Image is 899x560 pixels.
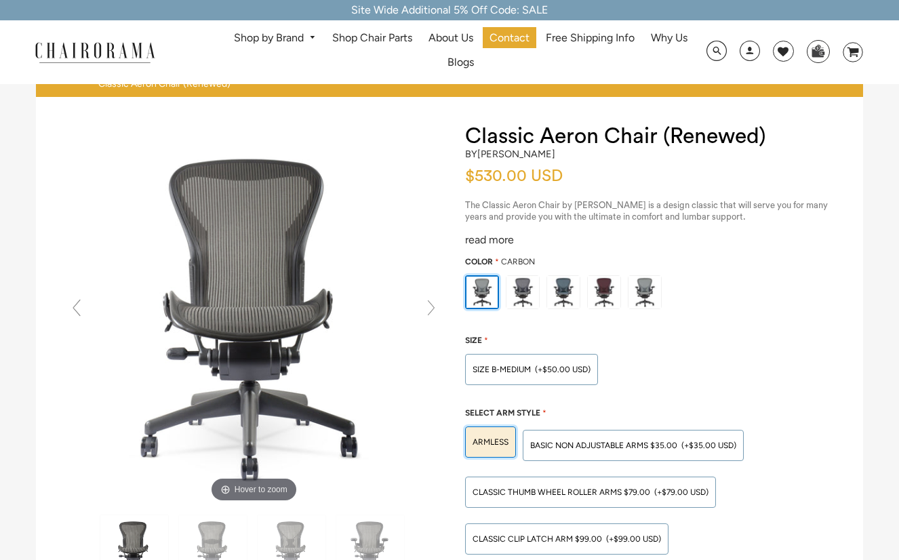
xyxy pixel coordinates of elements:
a: About Us [422,27,480,48]
span: ARMLESS [473,437,508,447]
img: https://apo-admin.mageworx.com/front/img/chairorama.myshopify.com/ae6848c9e4cbaa293e2d516f385ec6e... [628,276,661,308]
span: Free Shipping Info [546,31,635,45]
a: Shop by Brand [227,28,323,49]
span: Carbon [501,257,535,266]
nav: breadcrumbs [98,78,235,90]
span: Why Us [651,31,687,45]
span: The Classic Aeron Chair by [PERSON_NAME] is a design classic that will serve you for many years a... [465,201,828,221]
span: Contact [490,31,530,45]
a: Classic Aeron Chair (Renewed) - chairoramaHover to zoom [63,307,444,320]
span: Classic Clip Latch Arm $99.00 [473,534,602,544]
span: BASIC NON ADJUSTABLE ARMS $35.00 [530,441,677,450]
span: Classic Aeron Chair (Renewed) [98,78,231,90]
img: https://apo-admin.mageworx.com/front/img/chairorama.myshopify.com/f0a8248bab2644c909809aada6fe08d... [588,276,620,308]
span: Select Arm Style [465,408,540,418]
img: chairorama [27,40,163,64]
img: WhatsApp_Image_2024-07-12_at_16.23.01.webp [807,41,828,61]
span: (+$99.00 USD) [606,535,661,543]
img: Classic Aeron Chair (Renewed) - chairorama [63,124,444,505]
span: About Us [428,31,473,45]
span: SIZE B-MEDIUM [473,365,531,374]
img: https://apo-admin.mageworx.com/front/img/chairorama.myshopify.com/f520d7dfa44d3d2e85a5fe9a0a95ca9... [506,276,539,308]
span: Size [465,336,482,345]
span: Shop Chair Parts [332,31,412,45]
nav: DesktopNavigation [220,27,702,77]
span: (+$35.00 USD) [681,441,736,449]
span: (+$79.00 USD) [654,488,708,496]
a: Free Shipping Info [539,27,641,48]
a: Why Us [644,27,694,48]
span: (+$50.00 USD) [535,365,591,374]
h2: by [465,148,555,160]
img: https://apo-admin.mageworx.com/front/img/chairorama.myshopify.com/934f279385142bb1386b89575167202... [547,276,580,308]
span: Classic Thumb Wheel Roller Arms $79.00 [473,487,650,497]
h1: Classic Aeron Chair (Renewed) [465,124,836,148]
a: Shop Chair Parts [325,27,419,48]
img: https://apo-admin.mageworx.com/front/img/chairorama.myshopify.com/ae6848c9e4cbaa293e2d516f385ec6e... [466,277,498,308]
a: Contact [483,27,536,48]
div: read more [465,233,836,247]
span: $530.00 USD [465,168,563,184]
a: [PERSON_NAME] [477,148,555,160]
span: Color [465,257,493,266]
span: Blogs [447,56,474,70]
a: Blogs [441,52,481,73]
